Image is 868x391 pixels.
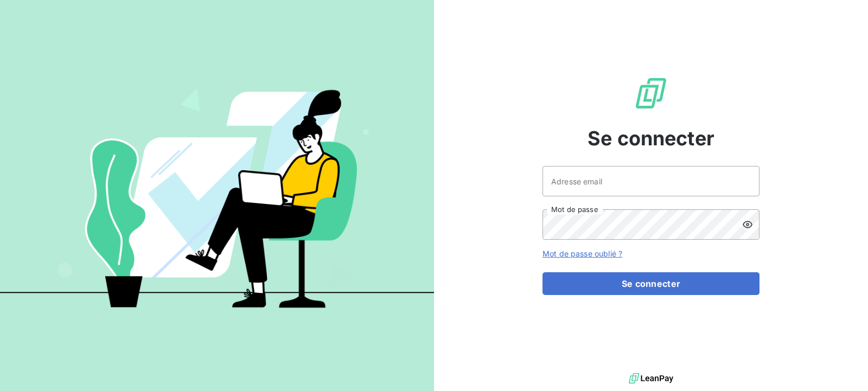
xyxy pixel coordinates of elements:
[629,370,673,387] img: logo
[542,166,759,196] input: placeholder
[542,272,759,295] button: Se connecter
[542,249,622,258] a: Mot de passe oublié ?
[588,124,714,153] span: Se connecter
[634,76,668,111] img: Logo LeanPay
